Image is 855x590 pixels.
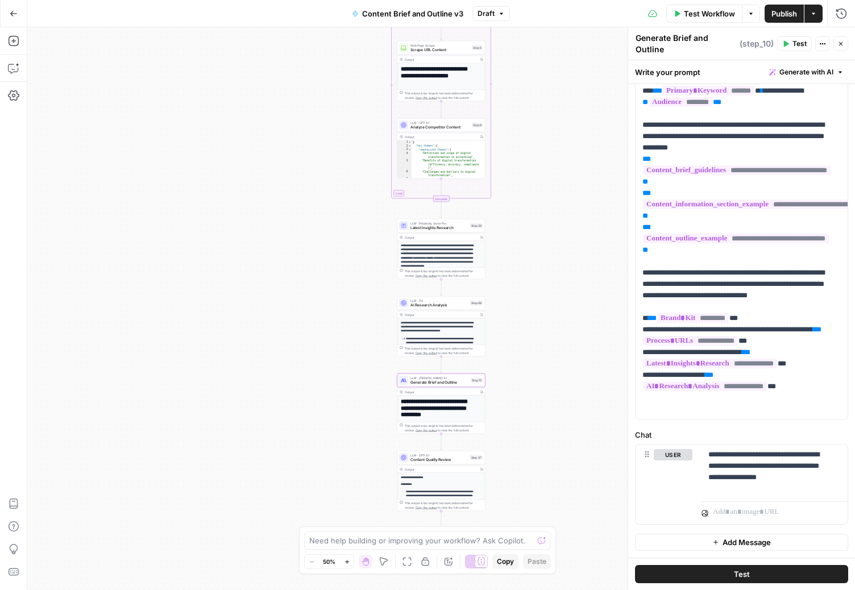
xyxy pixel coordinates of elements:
span: Draft [478,9,495,19]
div: 2 [397,144,412,148]
span: Test [792,39,807,49]
button: Test Workflow [666,5,742,23]
div: LLM · GPT-4.1Analyze Competitor ContentStep 6Output{ "key_themes":{ "emphasized_themes":[ "Defini... [397,118,485,178]
div: 6 [397,170,412,177]
div: Complete [433,196,450,202]
div: Output [405,467,476,472]
div: Output [405,57,476,62]
div: Step 47 [470,455,483,460]
div: This output is too large & has been abbreviated for review. to view the full content. [405,346,483,355]
span: Test [734,568,750,580]
label: Chat [635,429,848,441]
span: Add Message [723,537,771,548]
div: This output is too large & has been abbreviated for review. to view the full content. [405,269,483,278]
span: Analyze Competitor Content [410,124,470,130]
div: Step 39 [470,223,483,228]
span: Content Quality Review [410,457,468,463]
g: Edge from step_47 to end [441,511,442,527]
div: This output is too large & has been abbreviated for review. to view the full content. [405,91,483,100]
button: Copy [492,554,518,569]
div: Write your prompt [628,60,855,84]
div: Step 68 [470,301,483,306]
span: Generate Brief and Outline [410,380,468,385]
div: Complete [397,196,485,202]
button: Test [635,565,848,583]
g: Edge from step_4-iteration-end to step_39 [441,202,442,218]
div: 5 [397,159,412,171]
span: Copy the output [416,274,437,277]
button: Paste [523,554,551,569]
div: Output [405,235,476,240]
div: Output [405,135,476,139]
span: LLM · O3 [410,298,468,303]
span: Test Workflow [684,8,735,19]
span: AI Research Analysis [410,302,468,308]
button: Publish [765,5,804,23]
div: Step 10 [471,378,483,383]
button: user [654,449,692,460]
div: This output is too large & has been abbreviated for review. to view the full content. [405,423,483,433]
span: Copy [497,556,514,567]
span: Toggle code folding, rows 1 through 123 [408,140,412,144]
span: Paste [528,556,546,567]
button: Test [777,36,812,51]
span: Content Brief and Outline v3 [362,8,463,19]
span: 50% [323,557,335,566]
span: Latest Insights Research [410,225,468,231]
button: Generate with AI [765,65,848,80]
span: Copy the output [416,506,437,509]
span: Web Page Scrape [410,43,470,48]
button: Content Brief and Outline v3 [345,5,470,23]
g: Edge from step_68 to step_10 [441,356,442,373]
div: 7 [397,177,412,185]
div: user [636,444,692,524]
span: Toggle code folding, rows 2 through 25 [408,144,412,148]
div: 1 [397,140,412,144]
span: Scrape URL Content [410,47,470,53]
div: Step 5 [472,45,483,51]
span: LLM · GPT-4.1 [410,121,470,125]
div: Step 6 [472,123,483,128]
button: Draft [472,6,510,21]
span: Copy the output [416,351,437,355]
g: Edge from step_5 to step_6 [441,101,442,118]
span: Generate with AI [779,67,833,77]
span: Publish [771,8,797,19]
div: Output [405,313,476,317]
g: Edge from step_10 to step_47 [441,434,442,450]
span: LLM · [PERSON_NAME] 4.1 [410,376,468,380]
div: This output is too large & has been abbreviated for review. to view the full content. [405,501,483,510]
button: Add Message [635,534,848,551]
span: ( step_10 ) [740,38,774,49]
g: Edge from step_4 to step_5 [441,24,442,40]
g: Edge from step_39 to step_68 [441,279,442,296]
span: LLM · Perplexity Sonar Pro [410,221,468,226]
div: 4 [397,152,412,159]
span: Toggle code folding, rows 3 through 14 [408,148,412,152]
textarea: Generate Brief and Outline [636,32,737,55]
div: Output [405,390,476,394]
span: LLM · GPT-4.1 [410,453,468,458]
div: 3 [397,148,412,152]
span: Copy the output [416,429,437,432]
span: Copy the output [416,96,437,99]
